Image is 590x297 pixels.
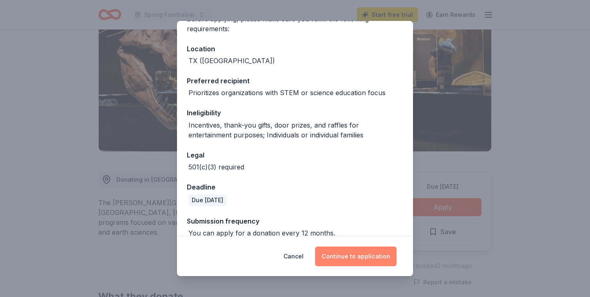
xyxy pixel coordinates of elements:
div: Location [187,43,403,54]
div: Deadline [187,182,403,192]
div: Legal [187,150,403,160]
div: Ineligibility [187,107,403,118]
div: Prioritizes organizations with STEM or science education focus [188,88,386,98]
button: Continue to application [315,247,397,266]
div: Preferred recipient [187,75,403,86]
div: Submission frequency [187,216,403,226]
div: 501(c)(3) required [188,162,244,172]
div: Before applying, please make sure you fulfill the following requirements: [187,14,403,34]
div: Due [DATE] [188,194,227,206]
div: You can apply for a donation every 12 months. [188,228,335,238]
div: TX ([GEOGRAPHIC_DATA]) [188,56,275,66]
button: Cancel [284,247,304,266]
div: Incentives, thank-you gifts, door prizes, and raffles for entertainment purposes; Individuals or ... [188,120,403,140]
